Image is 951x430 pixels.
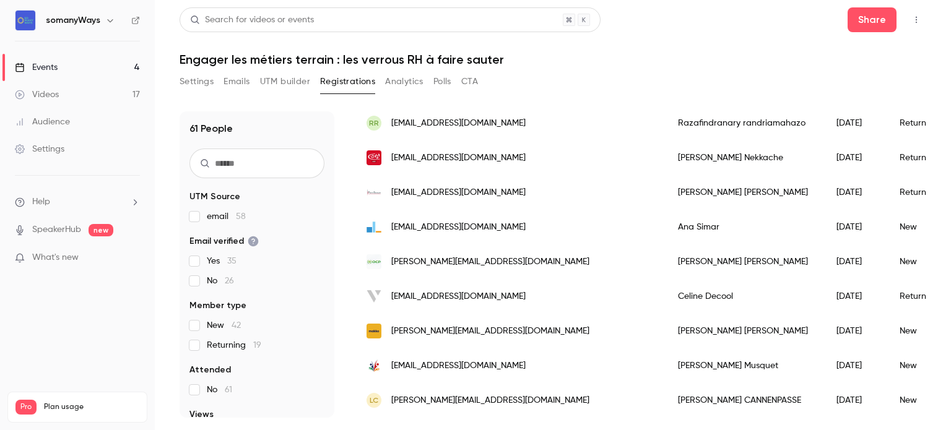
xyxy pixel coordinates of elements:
button: Polls [433,72,451,92]
img: verescence.com [367,289,381,304]
span: 58 [236,212,246,221]
span: [PERSON_NAME][EMAIL_ADDRESS][DOMAIN_NAME] [391,325,589,338]
span: 35 [227,257,237,265]
span: Views [189,408,214,421]
span: [EMAIL_ADDRESS][DOMAIN_NAME] [391,152,526,165]
img: makko.fr [367,324,381,338]
span: New [207,319,241,332]
div: [DATE] [824,106,887,140]
div: [DATE] [824,348,887,383]
div: [DATE] [824,175,887,210]
span: [EMAIL_ADDRESS][DOMAIN_NAME] [391,221,526,234]
img: pierrebourquin.com [367,185,381,200]
span: Pro [15,400,37,415]
span: UTM Source [189,191,240,203]
span: No [207,384,232,396]
span: Returning [207,339,261,351]
div: [DATE] [824,279,887,314]
span: No [207,275,234,287]
span: [EMAIL_ADDRESS][DOMAIN_NAME] [391,290,526,303]
div: [PERSON_NAME] Nekkache [666,140,824,175]
div: [PERSON_NAME] Musquet [666,348,824,383]
div: Search for videos or events [190,14,314,27]
div: Razafindranary randriamahazo [666,106,824,140]
span: email [207,210,246,223]
h1: Engager les métiers terrain : les verrous RH à faire sauter [180,52,926,67]
img: ocpgroup.ma [367,254,381,269]
div: Events [15,61,58,74]
span: Member type [189,299,246,312]
h1: 61 People [189,121,233,136]
span: new [89,224,113,236]
span: LC [370,395,378,406]
div: [PERSON_NAME] [PERSON_NAME] [666,314,824,348]
a: SpeakerHub [32,223,81,236]
h6: somanyWays [46,14,100,27]
span: Plan usage [44,402,139,412]
button: Analytics [385,72,423,92]
div: [DATE] [824,140,887,175]
button: UTM builder [260,72,310,92]
div: [PERSON_NAME] CANNENPASSE [666,383,824,418]
span: [PERSON_NAME][EMAIL_ADDRESS][DOMAIN_NAME] [391,256,589,269]
img: cm-alsace.fr [367,150,381,165]
div: Audience [15,116,70,128]
span: 61 [225,385,232,394]
span: 42 [232,321,241,330]
button: Settings [180,72,214,92]
div: Videos [15,88,59,101]
div: [DATE] [824,383,887,418]
span: Attended [189,364,231,376]
button: Emails [224,72,250,92]
span: Help [32,196,50,209]
div: [DATE] [824,244,887,279]
span: [EMAIL_ADDRESS][DOMAIN_NAME] [391,186,526,199]
img: c2di93.fr [367,358,381,373]
span: [EMAIL_ADDRESS][DOMAIN_NAME] [391,117,526,130]
button: CTA [461,72,478,92]
img: burogest.be [367,220,381,234]
div: [PERSON_NAME] [PERSON_NAME] [666,175,824,210]
span: 19 [253,341,261,350]
span: What's new [32,251,79,264]
div: [DATE] [824,314,887,348]
div: Ana Simar [666,210,824,244]
span: Email verified [189,235,259,247]
button: Registrations [320,72,375,92]
button: Share [848,7,897,32]
span: 26 [225,277,234,285]
div: [PERSON_NAME] [PERSON_NAME] [666,244,824,279]
span: Rr [369,118,379,129]
li: help-dropdown-opener [15,196,140,209]
div: [DATE] [824,210,887,244]
span: Yes [207,255,237,267]
div: Celine Decool [666,279,824,314]
img: somanyWays [15,11,35,30]
span: [PERSON_NAME][EMAIL_ADDRESS][DOMAIN_NAME] [391,394,589,407]
div: Settings [15,143,64,155]
span: [EMAIL_ADDRESS][DOMAIN_NAME] [391,359,526,372]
